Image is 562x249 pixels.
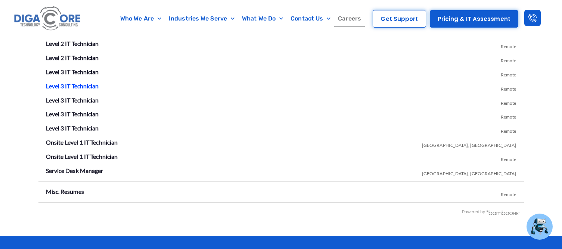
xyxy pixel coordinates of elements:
[501,123,516,137] span: Remote
[46,68,99,75] a: Level 3 IT Technician
[46,54,99,61] a: Level 2 IT Technician
[501,186,516,200] span: Remote
[381,16,418,22] span: Get Support
[501,52,516,66] span: Remote
[38,207,521,217] div: Powered by
[12,4,83,34] img: Digacore logo 1
[501,108,516,123] span: Remote
[501,81,516,95] span: Remote
[501,151,516,165] span: Remote
[485,209,521,215] img: BambooHR - HR software
[46,188,84,195] a: Misc. Resumes
[46,97,99,104] a: Level 3 IT Technician
[501,95,516,109] span: Remote
[373,10,426,28] a: Get Support
[287,10,334,27] a: Contact Us
[46,125,99,132] a: Level 3 IT Technician
[501,38,516,52] span: Remote
[113,10,369,27] nav: Menu
[46,82,99,89] a: Level 3 IT Technician
[501,66,516,81] span: Remote
[46,139,118,146] a: Onsite Level 1 IT Technician
[46,40,99,47] a: Level 2 IT Technician
[430,10,518,28] a: Pricing & IT Assessment
[165,10,238,27] a: Industries We Serve
[46,153,118,160] a: Onsite Level 1 IT Technician
[46,110,99,117] a: Level 3 IT Technician
[238,10,287,27] a: What We Do
[117,10,165,27] a: Who We Are
[438,16,510,22] span: Pricing & IT Assessment
[422,165,516,179] span: [GEOGRAPHIC_DATA], [GEOGRAPHIC_DATA]
[46,167,103,174] a: Service Desk Manager
[334,10,365,27] a: Careers
[422,137,516,151] span: [GEOGRAPHIC_DATA], [GEOGRAPHIC_DATA]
